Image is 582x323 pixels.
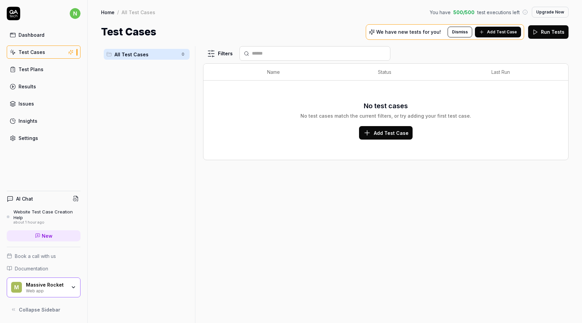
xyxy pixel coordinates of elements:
span: 0 [179,50,187,58]
a: Dashboard [7,28,80,41]
span: Book a call with us [15,253,56,260]
div: Results [19,83,36,90]
a: New [7,230,80,241]
a: Documentation [7,265,80,272]
div: about 1 hour ago [13,220,80,225]
a: Book a call with us [7,253,80,260]
a: Website Test Case Creation Helpabout 1 hour ago [7,209,80,225]
button: MMassive RocketWeb app [7,277,80,298]
div: Test Cases [19,49,45,56]
div: Web app [26,288,66,293]
a: Home [101,9,115,16]
span: 500 / 500 [453,9,475,16]
button: Run Tests [528,25,569,39]
div: Dashboard [19,31,44,38]
a: Settings [7,131,80,145]
p: We have new tests for you! [376,30,441,34]
button: Add Test Case [359,126,413,140]
button: Add Test Case [475,27,521,37]
span: test executions left [477,9,520,16]
div: All Test Cases [122,9,155,16]
span: All Test Cases [115,51,177,58]
div: Massive Rocket [26,282,66,288]
div: Website Test Case Creation Help [13,209,80,220]
a: Issues [7,97,80,110]
a: Test Cases [7,46,80,59]
div: Issues [19,100,34,107]
span: Add Test Case [374,129,409,137]
th: Last Run [485,64,555,81]
th: Name [260,64,371,81]
div: / [117,9,119,16]
h4: AI Chat [16,195,33,202]
button: Collapse Sidebar [7,303,80,316]
a: Results [7,80,80,93]
a: Insights [7,114,80,127]
div: Insights [19,117,37,124]
span: M [11,282,22,293]
button: n [70,7,80,20]
div: Settings [19,135,38,142]
button: Dismiss [448,27,472,37]
span: n [70,8,80,19]
th: Status [371,64,485,81]
h3: No test cases [364,101,408,111]
button: Filters [203,47,237,60]
span: You have [430,9,451,16]
button: Upgrade Now [532,7,569,18]
span: Documentation [15,265,48,272]
span: New [42,232,53,239]
div: No test cases match the current filters, or try adding your first test case. [300,112,471,119]
a: Test Plans [7,63,80,76]
h1: Test Cases [101,24,156,39]
span: Add Test Case [487,29,517,35]
span: Collapse Sidebar [19,306,60,313]
div: Test Plans [19,66,43,73]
